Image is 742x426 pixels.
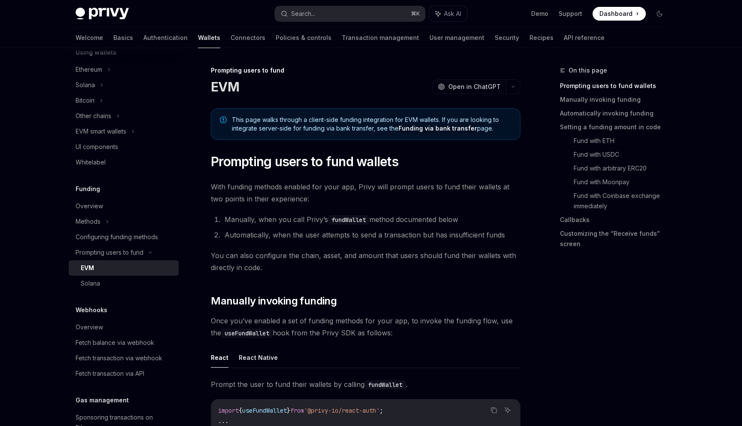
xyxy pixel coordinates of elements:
span: from [290,407,304,414]
a: Funding via bank transfer [398,125,477,132]
a: Authentication [143,27,188,48]
a: Automatically invoking funding [560,106,673,120]
button: Ask AI [429,6,467,21]
button: Open in ChatGPT [432,79,506,94]
div: UI components [76,142,118,152]
a: Basics [113,27,133,48]
a: Dashboard [593,7,646,21]
div: Ethereum [76,64,102,75]
span: ; [380,407,383,414]
a: Manually invoking funding [560,93,673,106]
code: fundWallet [365,380,406,389]
a: Support [559,9,582,18]
div: Prompting users to fund [211,66,520,75]
a: UI components [69,139,179,155]
div: Bitcoin [76,95,94,106]
span: You can also configure the chain, asset, and amount that users should fund their wallets with dir... [211,250,520,274]
div: Whitelabel [76,157,106,167]
div: Fetch transaction via webhook [76,353,162,363]
a: Fund with arbitrary ERC20 [574,161,673,175]
div: Configuring funding methods [76,232,158,242]
a: Fund with USDC [574,148,673,161]
button: Toggle dark mode [653,7,666,21]
a: Customizing the “Receive funds” screen [560,227,673,251]
span: With funding methods enabled for your app, Privy will prompt users to fund their wallets at two p... [211,181,520,205]
a: User management [429,27,484,48]
a: Connectors [231,27,265,48]
svg: Note [220,116,227,123]
a: Overview [69,198,179,214]
span: Manually invoking funding [211,294,337,308]
div: Fetch balance via webhook [76,338,154,348]
li: Automatically, when the user attempts to send a transaction but has insufficient funds [222,229,520,241]
button: Ask AI [502,405,513,416]
a: API reference [564,27,605,48]
a: Transaction management [342,27,419,48]
span: ... [218,417,228,425]
div: Fetch transaction via API [76,368,144,379]
a: Fund with ETH [574,134,673,148]
a: EVM [69,260,179,276]
code: fundWallet [328,215,369,225]
span: Dashboard [599,9,633,18]
a: Welcome [76,27,103,48]
div: Solana [81,278,100,289]
code: useFundWallet [221,329,273,338]
a: Callbacks [560,213,673,227]
h5: Gas management [76,395,129,405]
div: EVM smart wallets [76,126,126,137]
div: EVM [81,263,94,273]
span: This page walks through a client-side funding integration for EVM wallets. If you are looking to ... [232,116,511,133]
a: Configuring funding methods [69,229,179,245]
button: React Native [239,347,278,368]
span: Prompt the user to fund their wallets by calling . [211,378,520,390]
li: Manually, when you call Privy’s method documented below [222,213,520,225]
button: Search...⌘K [275,6,425,21]
span: } [287,407,290,414]
a: Demo [531,9,548,18]
a: Fund with Coinbase exchange immediately [574,189,673,213]
div: Prompting users to fund [76,247,143,258]
img: dark logo [76,8,129,20]
a: Setting a funding amount in code [560,120,673,134]
div: Search... [291,9,315,19]
div: Other chains [76,111,111,121]
a: Fetch transaction via API [69,366,179,381]
span: Open in ChatGPT [448,82,501,91]
span: { [239,407,242,414]
a: Fetch transaction via webhook [69,350,179,366]
a: Prompting users to fund wallets [560,79,673,93]
div: Methods [76,216,100,227]
span: Once you’ve enabled a set of funding methods for your app, to invoke the funding flow, use the ho... [211,315,520,339]
a: Overview [69,319,179,335]
div: Overview [76,201,103,211]
a: Solana [69,276,179,291]
button: Copy the contents from the code block [488,405,499,416]
h5: Webhooks [76,305,107,315]
h1: EVM [211,79,239,94]
span: import [218,407,239,414]
span: useFundWallet [242,407,287,414]
span: ⌘ K [411,10,420,17]
h5: Funding [76,184,100,194]
span: '@privy-io/react-auth' [304,407,380,414]
a: Fund with Moonpay [574,175,673,189]
span: Prompting users to fund wallets [211,154,398,169]
div: Solana [76,80,95,90]
a: Whitelabel [69,155,179,170]
a: Security [495,27,519,48]
div: Overview [76,322,103,332]
a: Fetch balance via webhook [69,335,179,350]
a: Policies & controls [276,27,331,48]
span: On this page [569,65,607,76]
button: React [211,347,228,368]
span: Ask AI [444,9,461,18]
a: Wallets [198,27,220,48]
a: Recipes [529,27,553,48]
